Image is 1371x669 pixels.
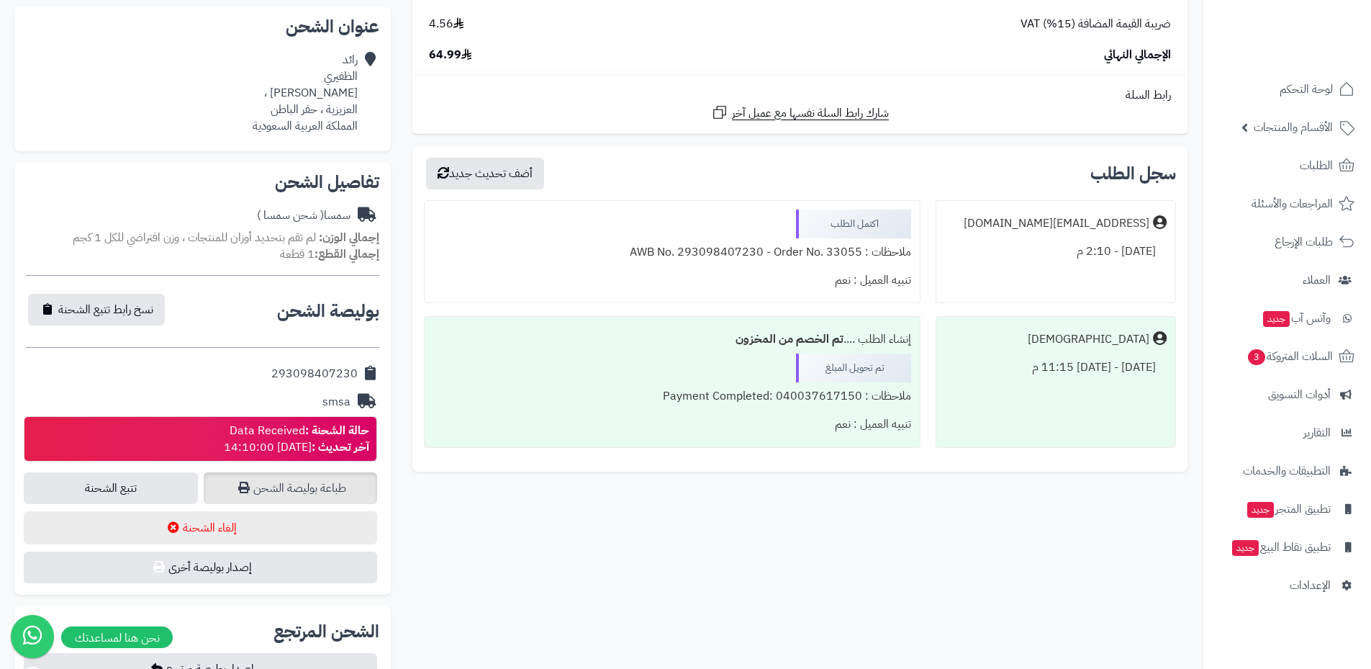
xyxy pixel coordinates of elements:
div: رائد الظفيري [PERSON_NAME] ، العزيزية ، حفر الباطن المملكة العربية السعودية [253,52,358,134]
span: السلات المتروكة [1246,346,1333,367]
span: وآتس آب [1262,308,1331,328]
button: نسخ رابط تتبع الشحنة [28,294,165,325]
span: شارك رابط السلة نفسها مع عميل آخر [732,105,889,122]
div: smsa [322,394,350,410]
a: تطبيق نقاط البيعجديد [1211,530,1362,565]
a: شارك رابط السلة نفسها مع عميل آخر [711,104,889,122]
span: نسخ رابط تتبع الشحنة [58,301,153,318]
span: العملاء [1303,270,1331,290]
span: طلبات الإرجاع [1275,232,1333,252]
h2: تفاصيل الشحن [26,174,379,191]
span: جديد [1232,540,1259,556]
a: السلات المتروكة3 [1211,339,1362,374]
a: الطلبات [1211,148,1362,183]
div: تنبيه العميل : نعم [433,266,910,295]
span: 64.99 [429,47,471,63]
div: Data Received [DATE] 14:10:00 [224,423,369,456]
a: التقارير [1211,416,1362,450]
div: تنبيه العميل : نعم [433,410,910,439]
span: أدوات التسويق [1268,385,1331,405]
strong: آخر تحديث : [312,439,369,456]
div: [DATE] - [DATE] 11:15 م [945,354,1167,382]
a: تطبيق المتجرجديد [1211,492,1362,526]
span: التقارير [1303,423,1331,443]
a: التطبيقات والخدمات [1211,454,1362,488]
span: تطبيق نقاط البيع [1231,537,1331,557]
strong: حالة الشحنة : [305,422,369,439]
h2: عنوان الشحن [26,18,379,35]
span: 4.56 [429,16,463,32]
div: رابط السلة [418,87,1182,104]
a: طلبات الإرجاع [1211,225,1362,259]
span: 3 [1248,349,1265,365]
span: الأقسام والمنتجات [1254,117,1333,138]
span: المراجعات والأسئلة [1252,194,1333,214]
div: ملاحظات : Payment Completed: 040037617150 [433,382,910,410]
a: أدوات التسويق [1211,377,1362,412]
strong: إجمالي القطع: [315,246,379,263]
a: طباعة بوليصة الشحن [204,472,378,504]
b: تم الخصم من المخزون [736,331,843,348]
a: الإعدادات [1211,568,1362,603]
a: العملاء [1211,263,1362,297]
div: تم تحويل المبلغ [796,354,911,382]
button: إصدار بوليصة أخرى [24,552,377,583]
div: سمسا [257,207,350,224]
div: ملاحظات : AWB No. 293098407230 - Order No. 33055 [433,238,910,266]
div: إنشاء الطلب .... [433,325,910,354]
div: [EMAIL_ADDRESS][DOMAIN_NAME] [964,215,1149,232]
h3: سجل الطلب [1090,165,1176,182]
span: لم تقم بتحديد أوزان للمنتجات ، وزن افتراضي للكل 1 كجم [73,229,316,246]
h2: بوليصة الشحن [277,302,379,320]
span: لوحة التحكم [1280,79,1333,99]
span: تطبيق المتجر [1246,499,1331,519]
span: جديد [1263,311,1290,327]
a: تتبع الشحنة [24,472,198,504]
div: اكتمل الطلب [796,210,911,238]
h2: الشحن المرتجع [273,623,379,640]
a: وآتس آبجديد [1211,301,1362,336]
span: الإعدادات [1290,575,1331,596]
span: الإجمالي النهائي [1104,47,1171,63]
small: 1 قطعة [280,246,379,263]
span: ضريبة القيمة المضافة (15%) VAT [1021,16,1171,32]
span: جديد [1247,502,1274,518]
div: [DEMOGRAPHIC_DATA] [1028,331,1149,348]
span: ( شحن سمسا ) [257,207,324,224]
button: أضف تحديث جديد [426,158,544,189]
div: 293098407230 [271,366,358,382]
span: التطبيقات والخدمات [1243,461,1331,481]
div: [DATE] - 2:10 م [945,238,1167,266]
a: المراجعات والأسئلة [1211,187,1362,221]
strong: إجمالي الوزن: [319,229,379,246]
span: الطلبات [1300,156,1333,176]
a: لوحة التحكم [1211,72,1362,107]
button: إلغاء الشحنة [24,511,377,544]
